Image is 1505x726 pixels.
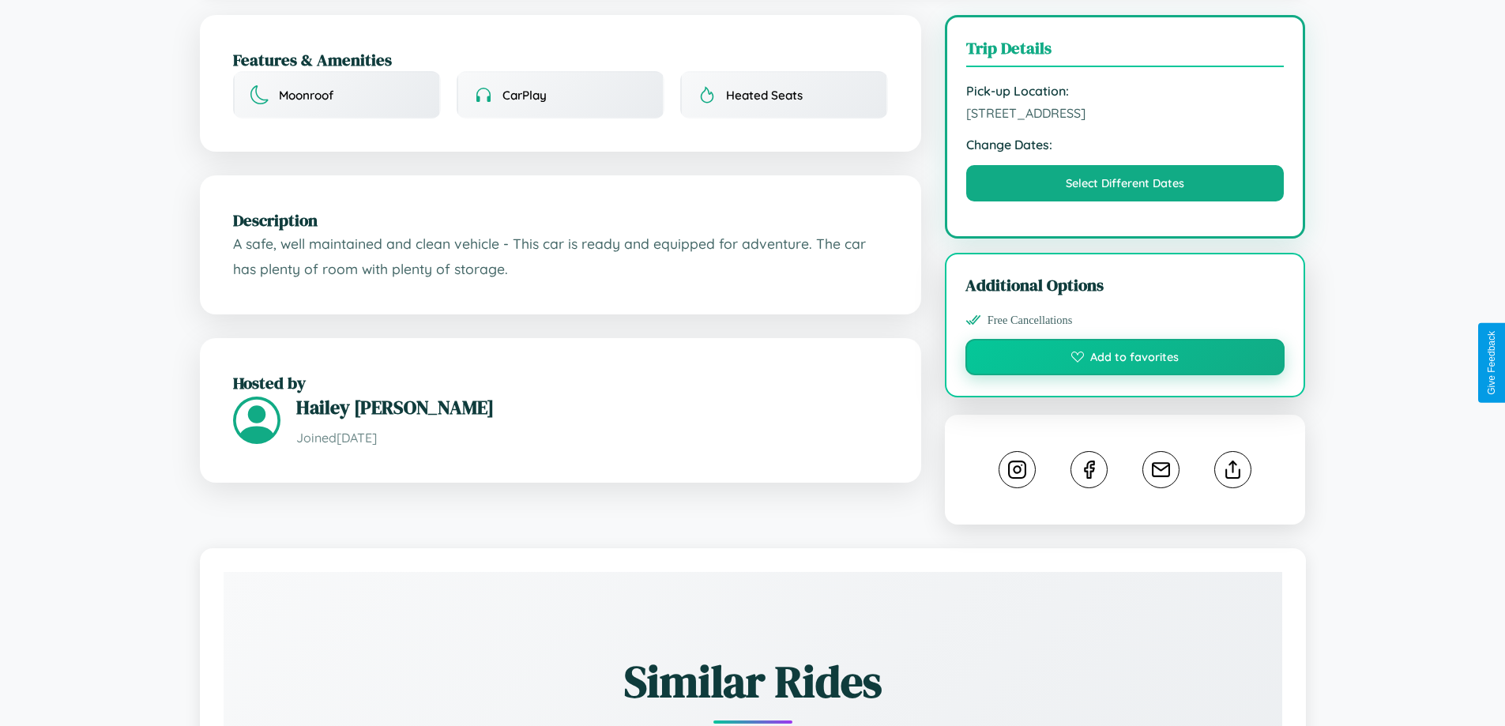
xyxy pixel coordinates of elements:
p: Joined [DATE] [296,427,888,450]
h3: Trip Details [966,36,1285,67]
button: Add to favorites [965,339,1285,375]
h3: Additional Options [965,273,1285,296]
h2: Features & Amenities [233,48,888,71]
span: Heated Seats [726,88,803,103]
strong: Pick-up Location: [966,83,1285,99]
strong: Change Dates: [966,137,1285,152]
span: [STREET_ADDRESS] [966,105,1285,121]
span: Moonroof [279,88,333,103]
h3: Hailey [PERSON_NAME] [296,394,888,420]
span: CarPlay [502,88,547,103]
h2: Similar Rides [279,651,1227,712]
button: Select Different Dates [966,165,1285,201]
h2: Hosted by [233,371,888,394]
h2: Description [233,209,888,231]
p: A safe, well maintained and clean vehicle - This car is ready and equipped for adventure. The car... [233,231,888,281]
span: Free Cancellations [988,314,1073,327]
div: Give Feedback [1486,331,1497,395]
